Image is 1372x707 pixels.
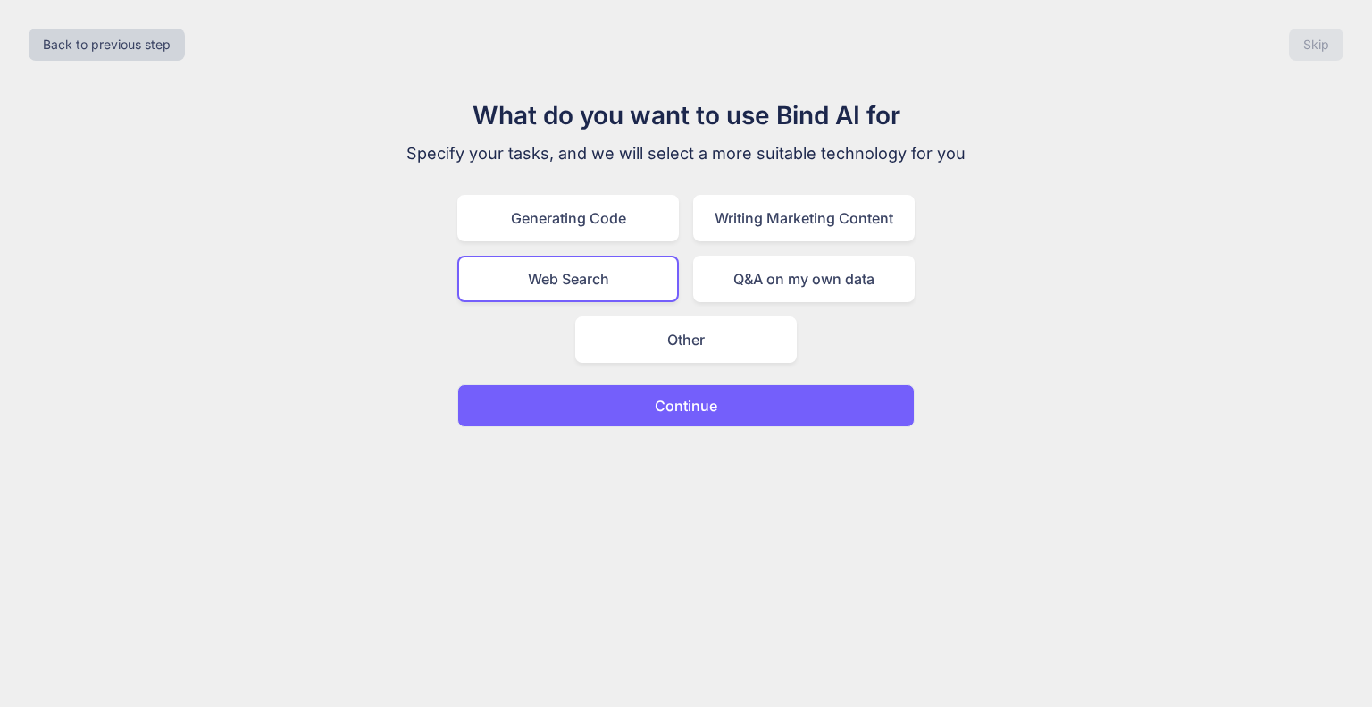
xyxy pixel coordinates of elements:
div: Web Search [457,256,679,302]
div: Other [575,316,797,363]
h1: What do you want to use Bind AI for [386,97,986,134]
button: Skip [1289,29,1343,61]
button: Continue [457,384,915,427]
div: Writing Marketing Content [693,195,915,241]
p: Specify your tasks, and we will select a more suitable technology for you [386,141,986,166]
button: Back to previous step [29,29,185,61]
div: Q&A on my own data [693,256,915,302]
p: Continue [655,395,717,417]
div: Generating Code [457,195,679,241]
